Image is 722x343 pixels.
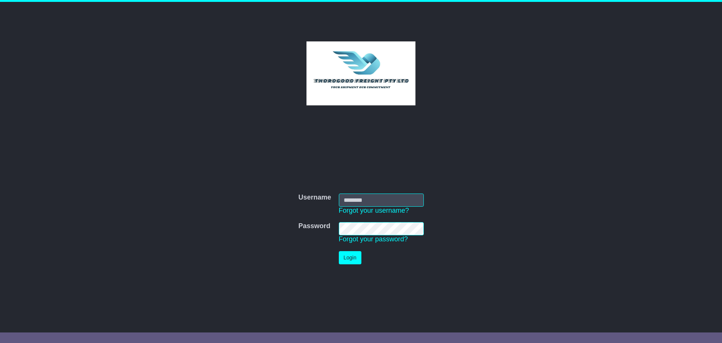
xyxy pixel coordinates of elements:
[339,235,408,243] a: Forgot your password?
[306,41,416,105] img: Thorogood Freight Pty Ltd
[298,194,331,202] label: Username
[339,207,409,214] a: Forgot your username?
[339,251,361,264] button: Login
[298,222,330,230] label: Password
